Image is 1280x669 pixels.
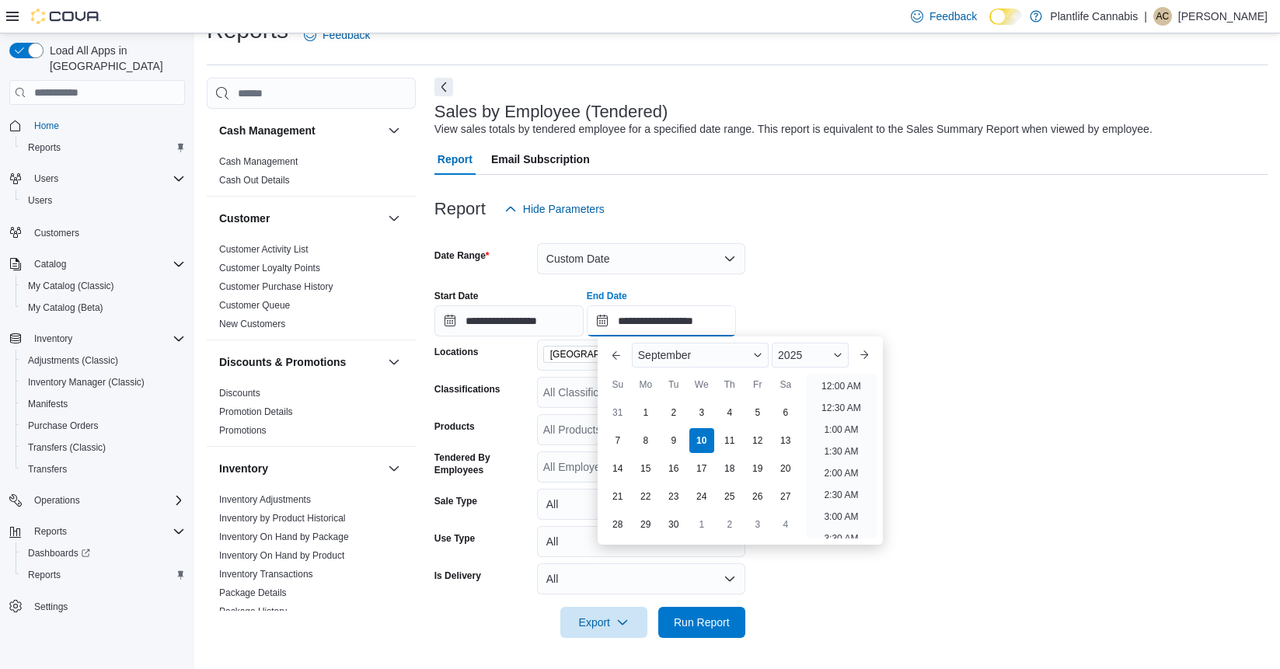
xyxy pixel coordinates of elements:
button: Adjustments (Classic) [16,350,191,371]
button: Transfers (Classic) [16,437,191,458]
a: Inventory On Hand by Package [219,531,349,542]
button: Reports [28,522,73,541]
span: Customer Loyalty Points [219,262,320,274]
div: day-20 [773,456,798,481]
div: day-4 [773,512,798,537]
span: Dark Mode [989,25,990,26]
button: Custom Date [537,243,745,274]
h3: Report [434,200,486,218]
button: Discounts & Promotions [385,353,403,371]
button: Reports [16,137,191,159]
span: Home [34,120,59,132]
div: Mo [633,372,658,397]
label: Classifications [434,383,500,395]
p: Plantlife Cannabis [1050,7,1138,26]
h3: Inventory [219,461,268,476]
h3: Sales by Employee (Tendered) [434,103,668,121]
a: Feedback [298,19,376,51]
div: day-6 [773,400,798,425]
span: Inventory [28,329,185,348]
span: My Catalog (Beta) [28,301,103,314]
span: Email Subscription [491,144,590,175]
span: Transfers [22,460,185,479]
span: Inventory by Product Historical [219,512,346,524]
li: 12:30 AM [815,399,867,417]
a: Customers [28,224,85,242]
button: Previous Month [604,343,629,368]
a: Manifests [22,395,74,413]
span: Purchase Orders [28,420,99,432]
span: Manifests [28,398,68,410]
button: Reports [3,521,191,542]
button: Customer [385,209,403,228]
a: Customer Purchase History [219,281,333,292]
div: day-2 [717,512,742,537]
span: Cash Out Details [219,174,290,186]
label: Date Range [434,249,490,262]
a: Customer Queue [219,300,290,311]
span: Operations [28,491,185,510]
a: Transfers [22,460,73,479]
label: Sale Type [434,495,477,507]
span: My Catalog (Classic) [28,280,114,292]
button: Cash Management [385,121,403,140]
button: Cash Management [219,123,382,138]
span: Manifests [22,395,185,413]
a: Dashboards [16,542,191,564]
h3: Discounts & Promotions [219,354,346,370]
button: Next month [852,343,877,368]
button: All [537,526,745,557]
h3: Customer [219,211,270,226]
div: day-23 [661,484,686,509]
a: Users [22,191,58,210]
button: My Catalog (Classic) [16,275,191,297]
div: We [689,372,714,397]
div: day-3 [689,400,714,425]
a: My Catalog (Beta) [22,298,110,317]
button: Customers [3,221,191,243]
button: Settings [3,595,191,618]
span: Reports [28,569,61,581]
label: Products [434,420,475,433]
div: day-1 [633,400,658,425]
span: Report [438,144,473,175]
span: Package History [219,605,287,618]
a: New Customers [219,319,285,329]
a: Promotion Details [219,406,293,417]
div: day-5 [745,400,770,425]
a: Reports [22,566,67,584]
span: Package Details [219,587,287,599]
div: day-29 [633,512,658,537]
a: Promotions [219,425,267,436]
span: Feedback [323,27,370,43]
div: day-19 [745,456,770,481]
a: Discounts [219,388,260,399]
button: Inventory [219,461,382,476]
p: [PERSON_NAME] [1178,7,1268,26]
button: Home [3,114,191,137]
span: [GEOGRAPHIC_DATA][PERSON_NAME] - [GEOGRAPHIC_DATA] [550,347,671,362]
div: Discounts & Promotions [207,384,416,446]
a: Customer Activity List [219,244,309,255]
div: day-1 [689,512,714,537]
div: day-25 [717,484,742,509]
a: Customer Loyalty Points [219,263,320,274]
span: Discounts [219,387,260,399]
div: day-31 [605,400,630,425]
span: Export [570,607,638,638]
img: Cova [31,9,101,24]
div: Sa [773,372,798,397]
button: Inventory Manager (Classic) [16,371,191,393]
span: Customer Queue [219,299,290,312]
a: Home [28,117,65,135]
span: Customer Activity List [219,243,309,256]
span: My Catalog (Beta) [22,298,185,317]
div: Adrianna Curnew [1153,7,1172,26]
span: Dashboards [22,544,185,563]
label: Start Date [434,290,479,302]
button: Users [3,168,191,190]
a: Inventory by Product Historical [219,513,346,524]
span: 2025 [778,349,802,361]
div: day-7 [605,428,630,453]
div: day-17 [689,456,714,481]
